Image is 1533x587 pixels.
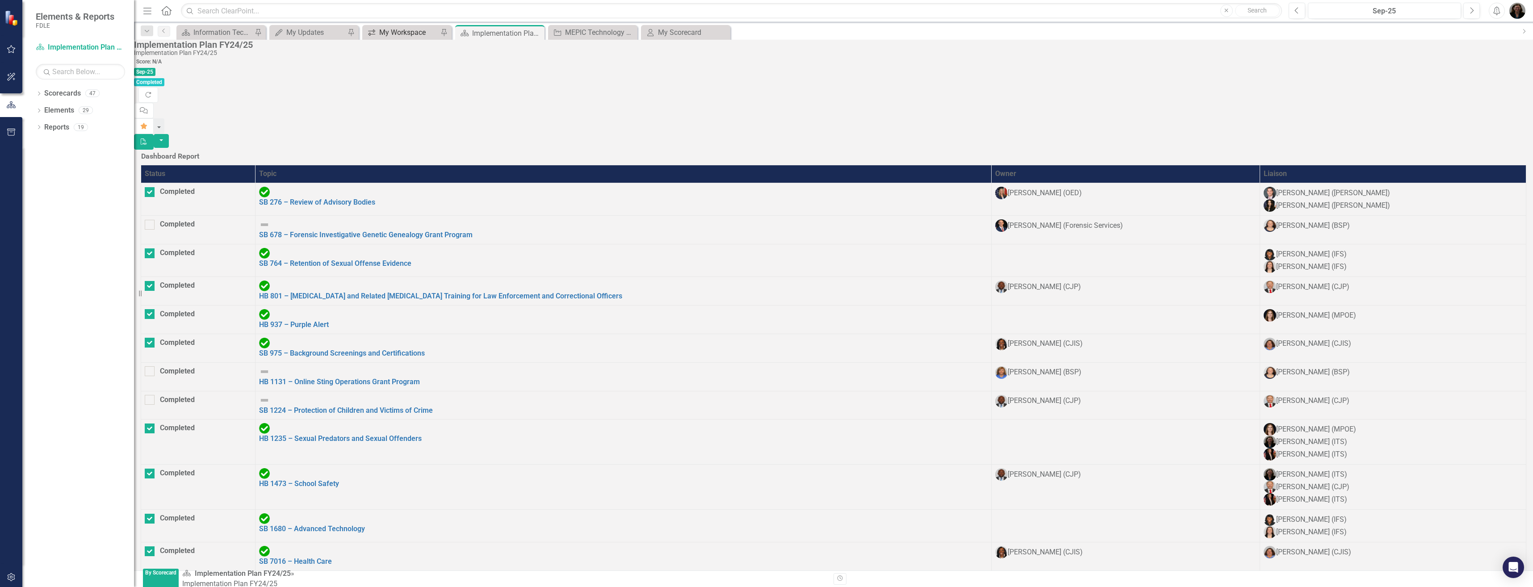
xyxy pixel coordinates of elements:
[141,334,255,362] td: Double-Click to Edit
[550,27,635,38] a: MEPIC Technology Upgrades - Year 2 of 3
[255,244,992,277] td: Double-Click to Edit Right Click for Context Menu
[160,281,195,291] div: Completed
[995,366,1008,379] img: Sharon Wester
[1276,262,1347,272] div: [PERSON_NAME] (IFS)
[991,465,1260,510] td: Double-Click to Edit
[259,259,411,268] a: SB 764 – Retention of Sexual Offense Evidence
[259,281,270,291] img: Complete
[259,479,339,488] a: HB 1473 – School Safety
[991,362,1260,391] td: Double-Click to Edit
[134,50,1529,56] div: Implementation Plan FY24/25
[1276,527,1347,537] div: [PERSON_NAME] (IFS)
[255,510,992,542] td: Double-Click to Edit Right Click for Context Menu
[995,338,1008,350] img: Lucy Saunders
[1276,515,1347,525] div: [PERSON_NAME] (IFS)
[259,349,425,357] a: SB 975 – Background Screenings and Certifications
[44,105,74,116] a: Elements
[286,27,345,38] div: My Updates
[1008,282,1081,292] div: [PERSON_NAME] (CJP)
[991,334,1260,362] td: Double-Click to Edit
[259,423,270,434] img: Complete
[160,187,195,197] div: Completed
[1276,188,1390,198] div: [PERSON_NAME] ([PERSON_NAME])
[995,281,1008,293] img: Chad Brown
[259,219,270,230] img: Not Defined
[472,28,542,39] div: Implementation Plan FY24/25
[1276,282,1349,292] div: [PERSON_NAME] (CJP)
[160,513,195,524] div: Completed
[160,395,195,405] div: Completed
[1264,219,1276,232] img: Elizabeth Martin
[259,524,365,533] a: SB 1680 – Advanced Technology
[1264,493,1276,506] img: Erica Wolaver
[79,107,93,114] div: 29
[1264,338,1276,350] img: Rachel Truxell
[1276,482,1349,492] div: [PERSON_NAME] (CJP)
[259,395,270,406] img: Not Defined
[991,277,1260,306] td: Double-Click to Edit
[160,366,195,377] div: Completed
[259,366,270,377] img: Not Defined
[85,90,100,97] div: 47
[259,434,422,443] a: HB 1235 – Sexual Predators and Sexual Offenders
[1260,510,1526,542] td: Double-Click to Edit
[995,546,1008,558] img: Lucy Saunders
[259,557,332,566] a: SB 7016 – Health Care
[259,198,375,206] a: SB 276 – Review of Advisory Bodies
[160,423,195,433] div: Completed
[1311,6,1458,17] div: Sep-25
[255,391,992,419] td: Double-Click to Edit Right Click for Context Menu
[145,169,251,179] div: Status
[36,11,114,22] span: Elements & Reports
[991,510,1260,542] td: Double-Click to Edit
[134,58,164,66] span: Score: N/A
[141,542,255,571] td: Double-Click to Edit
[1276,339,1351,349] div: [PERSON_NAME] (CJIS)
[141,465,255,510] td: Double-Click to Edit
[160,468,195,478] div: Completed
[259,468,270,479] img: Complete
[1260,305,1526,334] td: Double-Click to Edit
[141,183,255,216] td: Double-Click to Edit
[1008,470,1081,480] div: [PERSON_NAME] (CJP)
[1276,424,1356,435] div: [PERSON_NAME] (MPOE)
[259,169,988,179] div: Topic
[1264,187,1276,199] img: Will Grissom
[259,187,270,197] img: Complete
[259,546,270,557] img: Complete
[995,169,1257,179] div: Owner
[1509,3,1525,19] img: Nicole Howard
[1264,281,1276,293] img: Brett Kirkland
[141,152,199,160] h3: Dashboard Report
[255,542,992,571] td: Double-Click to Edit Right Click for Context Menu
[1260,419,1526,465] td: Double-Click to Edit
[1264,436,1276,448] img: Nicole Howard
[565,27,635,38] div: MEPIC Technology Upgrades - Year 2 of 3
[1260,334,1526,362] td: Double-Click to Edit
[179,27,252,38] a: Information Technology Services Landing Page
[259,248,270,259] img: Complete
[995,468,1008,481] img: Chad Brown
[36,42,125,53] a: Implementation Plan FY24/25
[1260,391,1526,419] td: Double-Click to Edit
[991,183,1260,216] td: Double-Click to Edit
[1264,395,1276,407] img: Brett Kirkland
[259,292,622,300] a: HB 801 – [MEDICAL_DATA] and Related [MEDICAL_DATA] Training for Law Enforcement and Correctional ...
[1276,495,1347,505] div: [PERSON_NAME] (ITS)
[1260,183,1526,216] td: Double-Click to Edit
[134,68,155,76] span: Sep-25
[1276,470,1347,480] div: [PERSON_NAME] (ITS)
[1264,248,1276,260] img: Ashley Brown
[1276,547,1351,558] div: [PERSON_NAME] (CJIS)
[1264,481,1276,493] img: Brett Kirkland
[1264,546,1276,558] img: Rachel Truxell
[1276,367,1350,377] div: [PERSON_NAME] (BSP)
[1008,396,1081,406] div: [PERSON_NAME] (CJP)
[195,569,291,578] a: Implementation Plan FY24/25
[4,9,21,26] img: ClearPoint Strategy
[1264,199,1276,212] img: Bobbie Smith
[1276,449,1347,460] div: [PERSON_NAME] (ITS)
[1264,468,1276,481] img: Nicole Howard
[255,465,992,510] td: Double-Click to Edit Right Click for Context Menu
